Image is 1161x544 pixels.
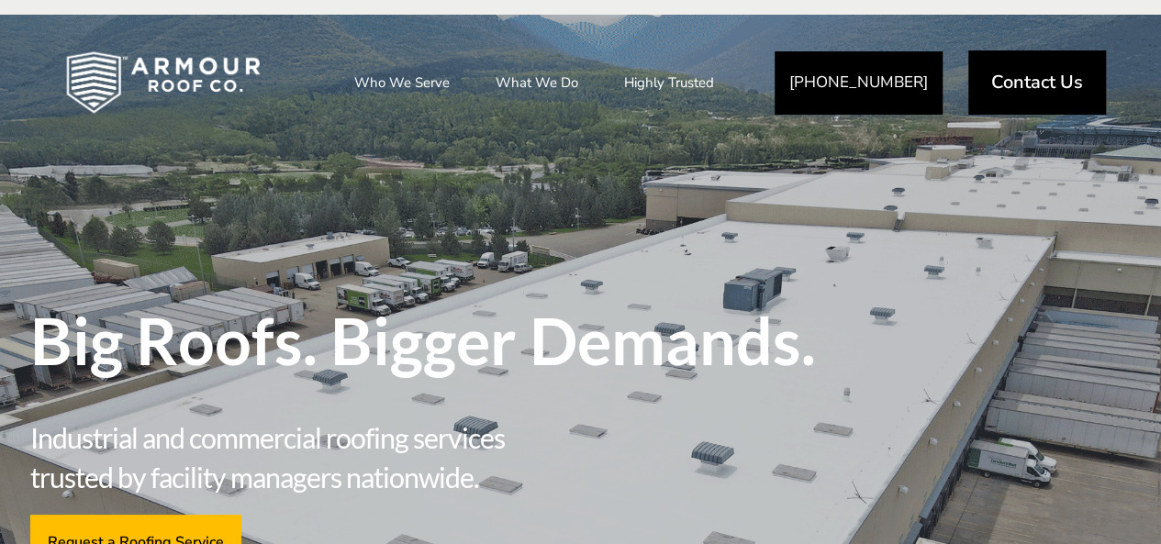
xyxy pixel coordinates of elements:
[968,50,1106,115] a: Contact Us
[30,418,581,496] span: Industrial and commercial roofing services trusted by facility managers nationwide.
[606,60,732,105] a: Highly Trusted
[477,60,597,105] a: What We Do
[775,51,943,115] a: [PHONE_NUMBER]
[991,73,1083,92] span: Contact Us
[336,60,468,105] a: Who We Serve
[30,308,1132,372] span: Big Roofs. Bigger Demands.
[37,37,290,128] img: Industrial and Commercial Roofing Company | Armour Roof Co.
